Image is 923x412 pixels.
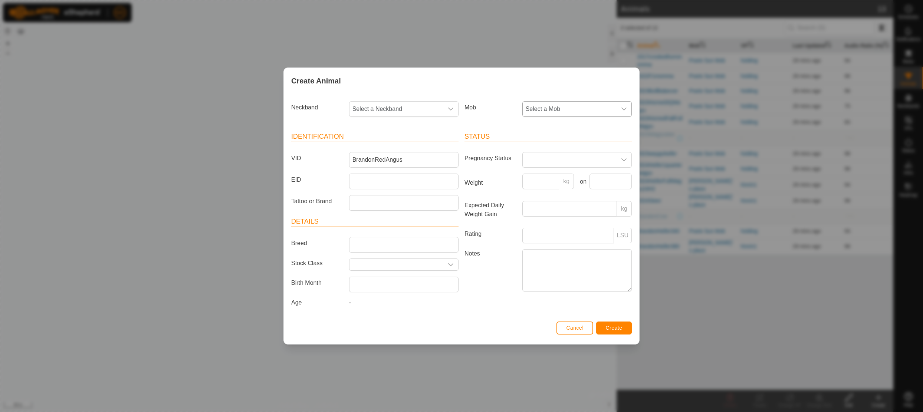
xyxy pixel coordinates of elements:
div: dropdown trigger [617,102,631,116]
span: Create [606,325,623,331]
label: Pregnancy Status [461,152,519,165]
button: Cancel [556,322,593,334]
div: dropdown trigger [617,152,631,167]
label: Rating [461,228,519,240]
p-inputgroup-addon: kg [559,174,574,189]
label: Age [288,298,346,307]
div: dropdown trigger [443,102,458,116]
label: Birth Month [288,277,346,289]
span: - [349,299,351,306]
p-inputgroup-addon: LSU [614,228,632,243]
label: Stock Class [288,258,346,268]
label: Neckband [288,101,346,114]
span: Cancel [566,325,584,331]
label: Tattoo or Brand [288,195,346,208]
label: Weight [461,174,519,192]
header: Identification [291,132,459,142]
label: on [577,177,587,186]
span: Create Animal [291,75,341,86]
header: Details [291,217,459,227]
label: Mob [461,101,519,114]
header: Status [464,132,632,142]
label: EID [288,174,346,186]
div: dropdown trigger [443,259,458,270]
button: Create [596,322,632,334]
p-inputgroup-addon: kg [617,201,632,217]
label: Notes [461,249,519,291]
span: Select a Neckband [349,102,443,116]
label: Breed [288,237,346,250]
span: Select a Mob [523,102,617,116]
label: VID [288,152,346,165]
label: Expected Daily Weight Gain [461,201,519,219]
